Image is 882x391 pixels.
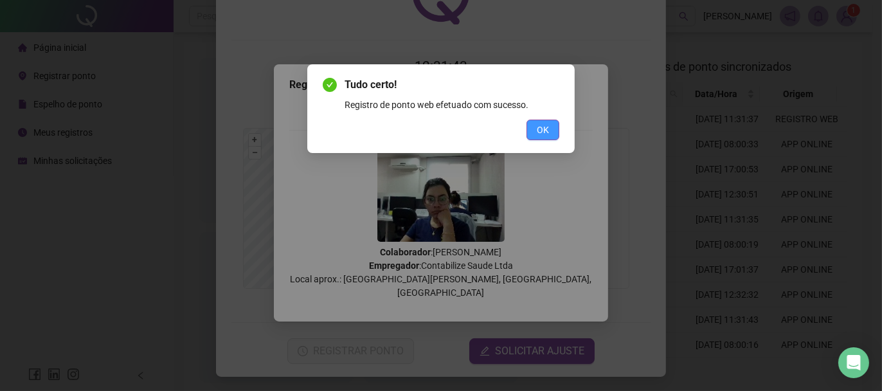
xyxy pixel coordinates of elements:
span: OK [537,123,549,137]
span: check-circle [323,78,337,92]
button: OK [526,120,559,140]
div: Registro de ponto web efetuado com sucesso. [345,98,559,112]
div: Open Intercom Messenger [838,347,869,378]
span: Tudo certo! [345,77,559,93]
